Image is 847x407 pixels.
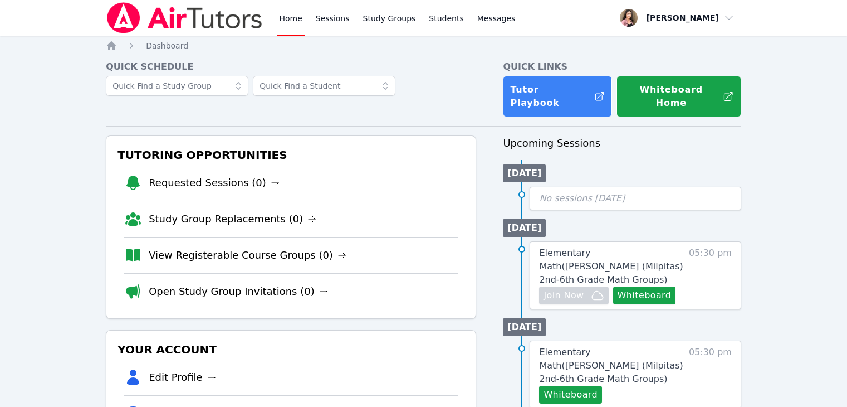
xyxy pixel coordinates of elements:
[539,248,683,285] span: Elementary Math ( [PERSON_NAME] (Milpitas) 2nd-6th Grade Math Groups )
[149,284,328,299] a: Open Study Group Invitations (0)
[106,60,476,74] h4: Quick Schedule
[539,246,683,287] a: Elementary Math([PERSON_NAME] (Milpitas) 2nd-6th Grade Math Groups)
[689,246,732,304] span: 05:30 pm
[539,347,683,384] span: Elementary Math ( [PERSON_NAME] (Milpitas) 2nd-6th Grade Math Groups )
[544,289,584,302] span: Join Now
[503,164,546,182] li: [DATE]
[106,40,741,51] nav: Breadcrumb
[539,193,625,203] span: No sessions [DATE]
[146,40,188,51] a: Dashboard
[503,76,612,117] a: Tutor Playbook
[477,13,516,24] span: Messages
[253,76,395,96] input: Quick Find a Student
[503,318,546,336] li: [DATE]
[146,41,188,50] span: Dashboard
[149,370,216,385] a: Edit Profile
[149,175,280,191] a: Requested Sessions (0)
[539,287,608,304] button: Join Now
[613,287,676,304] button: Whiteboard
[689,346,732,404] span: 05:30 pm
[616,76,741,117] button: Whiteboard Home
[106,2,263,33] img: Air Tutors
[149,211,316,227] a: Study Group Replacements (0)
[149,248,346,263] a: View Registerable Course Groups (0)
[503,135,741,151] h3: Upcoming Sessions
[115,145,467,165] h3: Tutoring Opportunities
[539,386,602,404] button: Whiteboard
[503,60,741,74] h4: Quick Links
[115,340,467,360] h3: Your Account
[503,219,546,237] li: [DATE]
[106,76,248,96] input: Quick Find a Study Group
[539,346,683,386] a: Elementary Math([PERSON_NAME] (Milpitas) 2nd-6th Grade Math Groups)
